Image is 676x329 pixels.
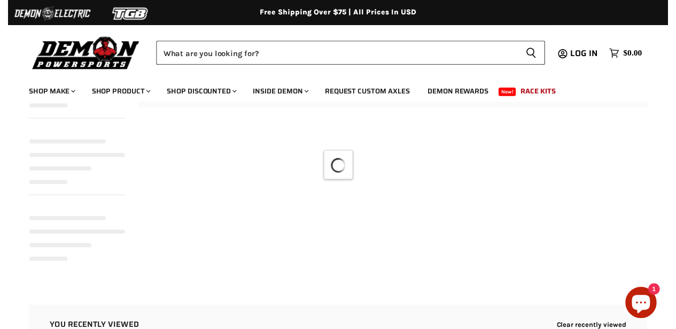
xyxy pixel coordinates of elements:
[629,294,667,328] inbox-online-store-chat: Shopify online store chat
[86,4,166,24] img: TGB Logo 2
[571,50,610,59] a: Log in
[77,82,152,104] a: Shop Product
[630,49,649,59] span: $0.00
[152,42,522,66] input: Search
[422,82,500,104] a: Demon Rewards
[154,82,240,104] a: Shop Discounted
[502,90,520,98] span: New!
[522,42,550,66] button: Search
[21,35,138,73] img: Demon Powersports
[152,42,550,66] form: Product
[576,48,604,61] span: Log in
[13,82,75,104] a: Shop Make
[610,46,655,62] a: $0.00
[5,4,86,24] img: Demon Electric Logo 2
[243,82,314,104] a: Inside Demon
[13,78,647,104] ul: Main menu
[316,82,419,104] a: Request Custom Axles
[517,82,569,104] a: Race Kits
